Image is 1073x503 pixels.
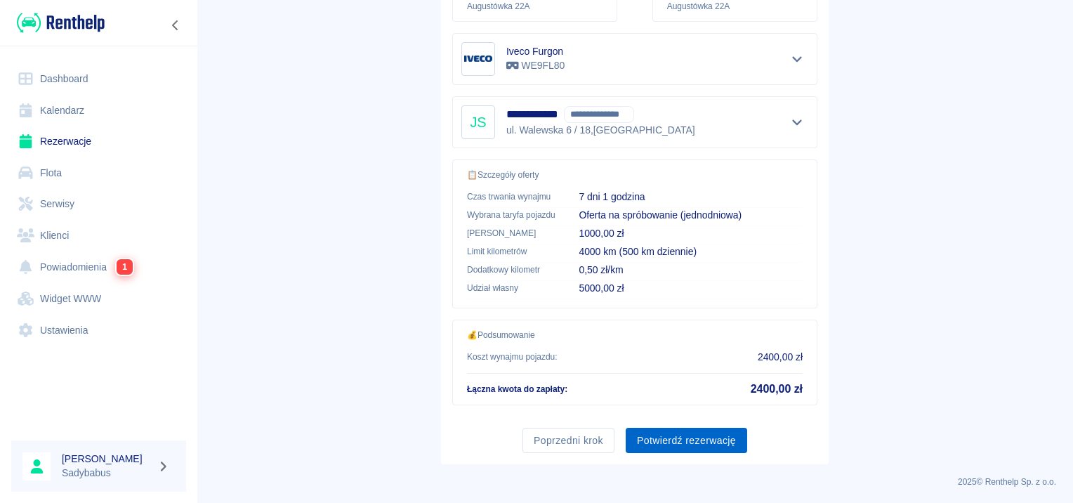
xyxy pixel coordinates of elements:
a: Serwisy [11,188,186,220]
button: Zwiń nawigację [165,16,186,34]
p: Augustówka 22A [667,1,803,13]
p: Sadybabus [62,466,152,481]
p: Koszt wynajmu pojazdu : [467,351,558,363]
a: Ustawienia [11,315,186,346]
p: Oferta na spróbowanie (jednodniowa) [579,208,803,223]
p: 2400,00 zł [758,350,803,365]
p: 0,50 zł/km [579,263,803,277]
img: Renthelp logo [17,11,105,34]
p: Łączna kwota do zapłaty : [467,383,567,396]
a: Klienci [11,220,186,251]
button: Potwierdź rezerwację [626,428,747,454]
p: ul. Walewska 6 / 18 , [GEOGRAPHIC_DATA] [506,123,695,138]
a: Powiadomienia1 [11,251,186,283]
h6: Iveco Furgon [506,44,565,58]
p: Udział własny [467,282,556,294]
p: 4000 km (500 km dziennie) [579,244,803,259]
p: 📋 Szczegóły oferty [467,169,803,181]
p: 5000,00 zł [579,281,803,296]
span: 1 [117,259,133,275]
div: JS [461,105,495,139]
p: Dodatkowy kilometr [467,263,556,276]
a: Kalendarz [11,95,186,126]
button: Pokaż szczegóły [786,49,809,69]
p: Augustówka 22A [467,1,603,13]
p: 7 dni 1 godzina [579,190,803,204]
button: Poprzedni krok [522,428,614,454]
a: Flota [11,157,186,189]
p: 1000,00 zł [579,226,803,241]
img: Image [464,45,492,73]
a: Dashboard [11,63,186,95]
button: Pokaż szczegóły [786,112,809,132]
p: 💰 Podsumowanie [467,329,803,341]
h6: [PERSON_NAME] [62,452,152,466]
p: 2025 © Renthelp Sp. z o.o. [213,476,1056,488]
p: WE9FL80 [506,58,565,73]
p: Wybrana taryfa pojazdu [467,209,556,221]
a: Widget WWW [11,283,186,315]
p: [PERSON_NAME] [467,227,556,240]
p: Czas trwania wynajmu [467,190,556,203]
a: Rezerwacje [11,126,186,157]
h5: 2400,00 zł [751,382,803,396]
a: Renthelp logo [11,11,105,34]
p: Limit kilometrów [467,245,556,258]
